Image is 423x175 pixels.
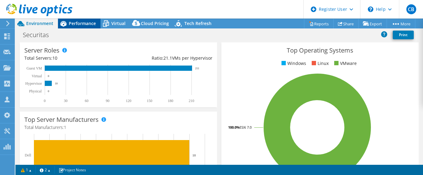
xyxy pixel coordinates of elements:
div: Ratio: VMs per Hypervisor [118,55,212,62]
tspan: 100.0% [228,125,240,130]
li: VMware [333,60,357,67]
a: Export [358,19,387,28]
a: Reports [304,19,334,28]
text: Virtual [32,74,42,78]
span: CB [406,4,416,14]
span: Cloud Pricing [141,20,169,26]
li: Linux [310,60,329,67]
text: 90 [106,99,109,103]
text: 120 [126,99,131,103]
h3: Top Server Manufacturers [24,116,99,123]
text: Hypervisor [25,81,42,86]
text: 10 [55,82,58,85]
tspan: ESXi 7.0 [240,125,252,130]
text: 211 [195,67,199,70]
div: Total Servers: [24,55,118,62]
text: 0 [44,99,46,103]
text: Dell [25,153,31,157]
text: 180 [168,99,173,103]
h3: Top Operating Systems [226,47,414,54]
text: 150 [147,99,152,103]
text: 0 [48,75,49,78]
span: 10 [52,55,57,61]
text: 210 [189,99,194,103]
text: 0 [48,90,49,93]
text: Guest VM [27,66,42,70]
span: Tech Refresh [184,20,212,26]
span: Environment [26,20,53,26]
span: 1 [64,124,66,130]
a: 1 [17,166,36,174]
text: Physical [29,89,42,93]
a: Share [333,19,359,28]
text: 10 [192,153,196,157]
a: Project Notes [54,166,90,174]
span: Performance [69,20,96,26]
h4: Total Manufacturers: [24,124,212,131]
a: Print [393,31,414,39]
h1: Securitas [20,32,58,38]
svg: \n [368,6,373,12]
h3: Server Roles [24,47,60,54]
a: 2 [35,166,55,174]
text: 30 [64,99,68,103]
a: More [387,19,415,28]
text: 60 [85,99,88,103]
span: 21.1 [163,55,172,61]
span: Virtual [111,20,125,26]
li: Windows [280,60,306,67]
